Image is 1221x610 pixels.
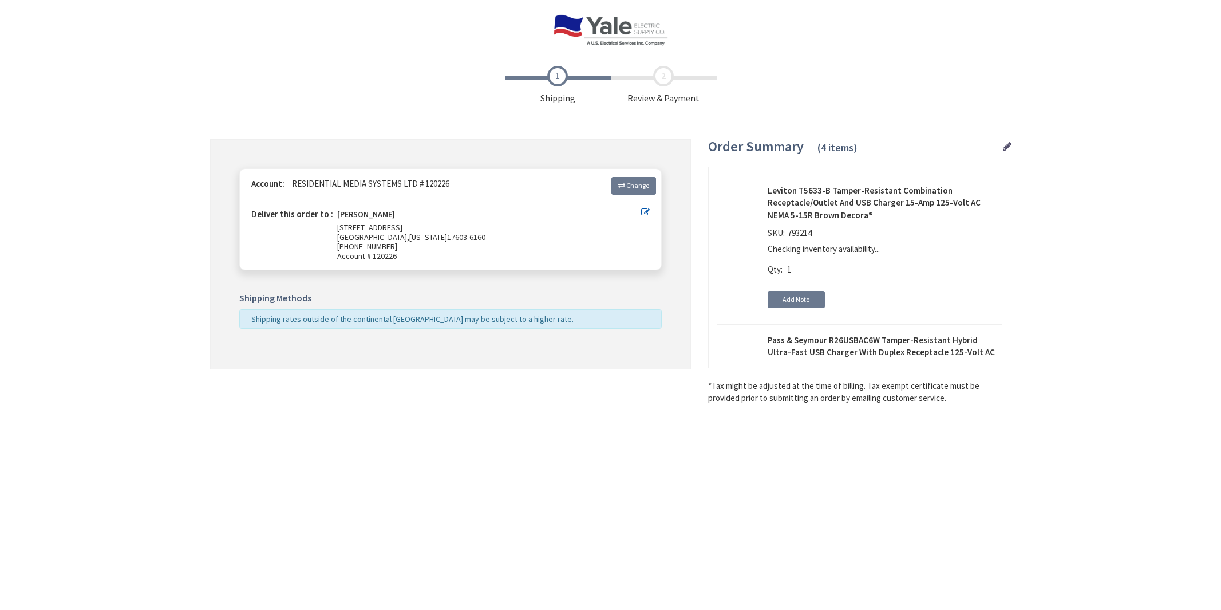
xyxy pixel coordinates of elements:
span: Order Summary [708,137,804,155]
div: SKU: [768,227,815,243]
img: Yale Electric Supply Co. [553,14,667,46]
span: Review & Payment [611,66,717,105]
strong: Leviton T5633-B Tamper-Resistant Combination Receptacle/Outlet And USB Charger 15-Amp 125-Volt AC... [768,184,1002,221]
span: Shipping [505,66,611,105]
strong: [PERSON_NAME] [337,210,395,223]
strong: Deliver this order to : [251,208,333,219]
a: Change [611,177,656,194]
span: [STREET_ADDRESS] [337,222,402,233]
strong: Account: [251,178,284,189]
span: RESIDENTIAL MEDIA SYSTEMS LTD # 120226 [286,178,449,189]
span: Account # 120226 [337,251,641,261]
span: (4 items) [817,141,858,154]
span: Qty [768,264,781,275]
span: [GEOGRAPHIC_DATA], [337,232,409,242]
span: 17603-6160 [447,232,485,242]
span: Shipping rates outside of the continental [GEOGRAPHIC_DATA] may be subject to a higher rate. [251,314,574,324]
h5: Shipping Methods [239,293,662,304]
: *Tax might be adjusted at the time of billing. Tax exempt certificate must be provided prior to s... [708,380,1011,404]
p: Checking inventory availability... [768,243,997,255]
span: [US_STATE] [409,232,447,242]
span: 1 [787,264,791,275]
span: [PHONE_NUMBER] [337,241,397,251]
span: 793214 [785,227,815,238]
span: Change [626,181,649,190]
strong: Pass & Seymour R26USBAC6W Tamper-Resistant Hybrid Ultra-Fast USB Charger With Duplex Receptacle 1... [768,334,1002,371]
